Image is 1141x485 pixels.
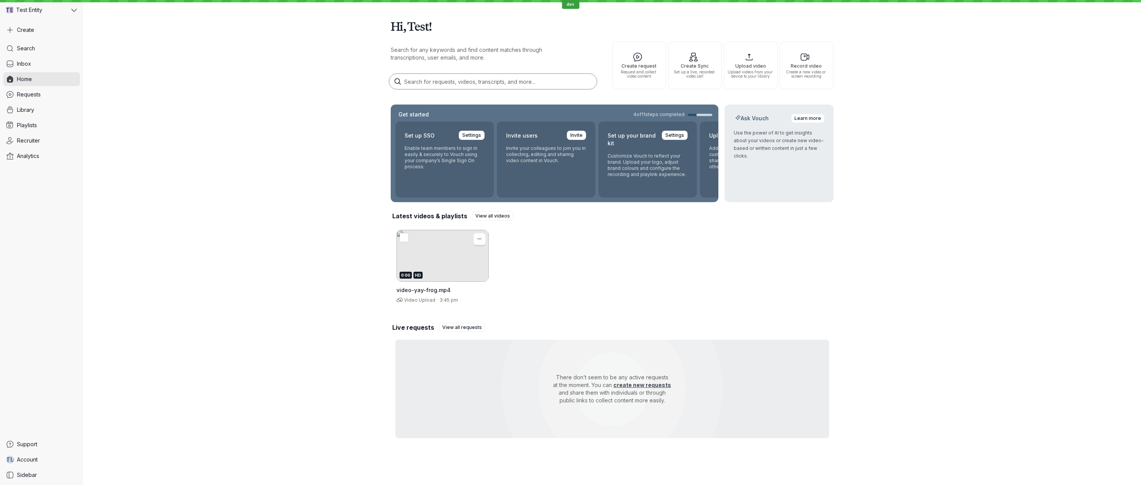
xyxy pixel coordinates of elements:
[570,131,583,139] span: Invite
[795,115,821,122] span: Learn more
[3,57,80,71] a: Inbox
[392,323,434,332] h2: Live requests
[734,129,825,160] p: Use the power of AI to get insights about your videos or create new video-based or written conten...
[17,106,34,114] span: Library
[435,297,440,303] span: ·
[17,26,34,34] span: Create
[17,45,35,52] span: Search
[3,42,80,55] a: Search
[403,297,435,303] span: Video Upload
[3,3,70,17] div: Test Entity
[3,72,80,86] a: Home
[6,456,10,463] span: T
[439,323,485,332] a: View all requests
[612,42,666,89] button: Create requestRequest and collect video content
[400,272,412,279] div: 0:00
[17,75,32,83] span: Home
[3,103,80,117] a: Library
[473,233,486,245] button: More actions
[413,272,423,279] div: HD
[17,440,37,448] span: Support
[405,131,435,141] h2: Set up SSO
[389,74,597,89] input: Search for requests, videos, transcripts, and more...
[440,297,458,303] span: 3:45 pm
[668,42,722,89] button: Create SyncSet up a live, recorded video call
[3,437,80,451] a: Support
[506,131,538,141] h2: Invite users
[506,145,586,164] p: Invite your colleagues to join you in collecting, editing and sharing video content in Vouch.
[567,131,586,140] a: Invite
[608,153,688,178] p: Customize Vouch to reflect your brand. Upload your logo, adjust brand colours and configure the r...
[791,114,825,123] a: Learn more
[662,131,688,140] a: Settings
[405,145,485,170] p: Enable team members to sign in easily & securely to Vouch using your company’s Single Sign On pro...
[671,63,718,68] span: Create Sync
[392,212,467,220] h2: Latest videos & playlists
[17,91,41,98] span: Requests
[633,111,712,118] a: 4of11steps completed
[391,15,834,37] h1: Hi, Test!
[16,6,42,14] span: Test Entity
[709,145,789,170] p: Add your companies logo to customise your experience when sharing videos or requests with others.
[472,211,513,221] a: View all videos
[724,42,778,89] button: Upload videoUpload videos from your device to your library
[397,111,430,118] h2: Get started
[17,471,37,479] span: Sidebar
[3,3,80,17] button: TETest Entity
[475,212,510,220] span: View all videos
[17,137,40,145] span: Recruiter
[17,152,39,160] span: Analytics
[391,46,575,61] p: Search for any keywords and find content matches through transcriptions, user emails, and more.
[396,287,451,293] span: video-yay-frog.mp4
[3,134,80,148] a: Recruiter
[3,453,80,467] a: TUAccount
[616,70,663,78] span: Request and collect video content
[783,63,830,68] span: Record video
[665,131,684,139] span: Settings
[17,121,37,129] span: Playlists
[17,60,31,68] span: Inbox
[633,111,685,118] span: 4 of 11 steps completed
[3,149,80,163] a: Analytics
[3,468,80,482] a: Sidebar
[616,63,663,68] span: Create request
[3,88,80,101] a: Requests
[780,42,833,89] button: Record videoCreate a new video or screen recording
[671,70,718,78] span: Set up a live, recorded video call
[727,70,774,78] span: Upload videos from your device to your library
[17,456,38,463] span: Account
[10,6,14,14] span: E
[462,131,481,139] span: Settings
[529,367,695,410] p: There don’t seem to be any active requests at the moment. You can and share them with individuals...
[3,118,80,132] a: Playlists
[709,131,755,141] h2: Upload your logo
[459,131,485,140] a: Settings
[10,456,15,463] span: U
[608,131,657,148] h2: Set up your brand kit
[727,63,774,68] span: Upload video
[5,6,10,14] span: T
[734,115,770,122] h2: Ask Vouch
[442,324,482,331] span: View all requests
[3,23,80,37] button: Create
[613,382,671,388] a: create new requests
[783,70,830,78] span: Create a new video or screen recording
